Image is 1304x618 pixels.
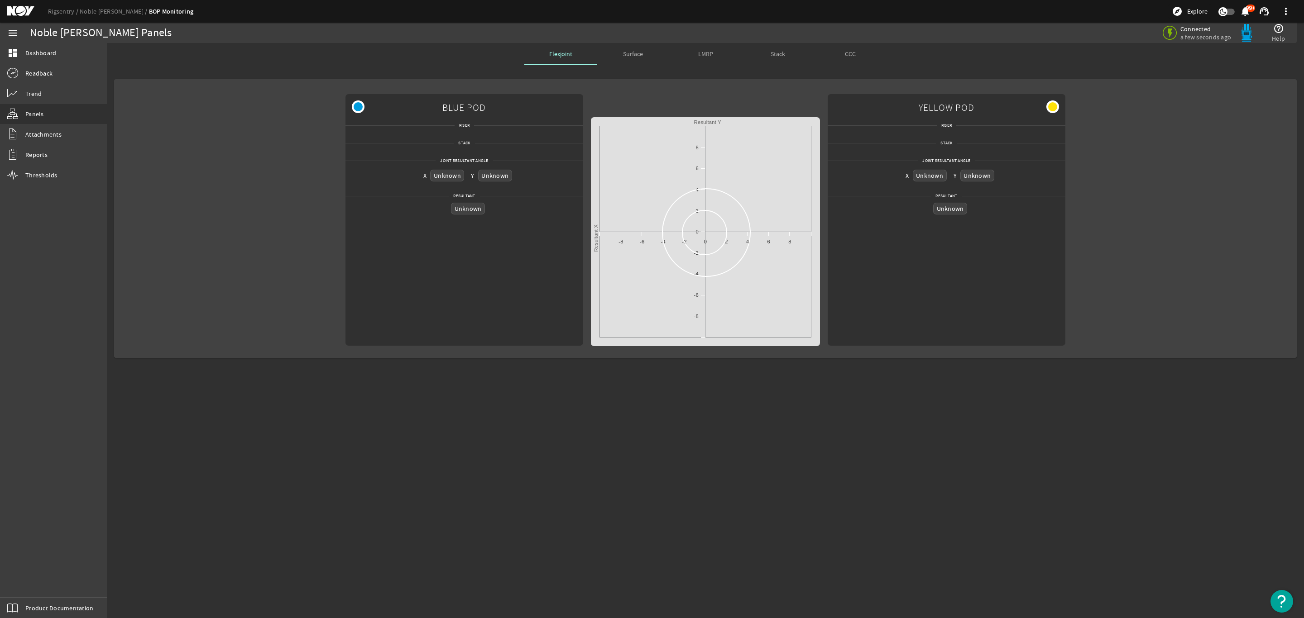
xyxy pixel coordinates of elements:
[451,203,485,214] div: Unknown
[695,187,698,192] text: 4
[694,119,721,125] text: Resultant Y
[1168,4,1211,19] button: Explore
[954,171,957,180] div: Y
[436,156,493,165] span: Joint Resultant Angle
[1240,6,1251,17] mat-icon: notifications
[1272,34,1285,43] span: Help
[1180,33,1231,41] span: a few seconds ago
[149,7,194,16] a: BOP Monitoring
[618,239,623,244] text: -8
[933,203,967,214] div: Unknown
[640,239,644,244] text: -6
[661,239,665,244] text: -4
[698,51,713,57] span: LMRP
[455,121,474,130] span: Riser
[478,170,512,181] div: Unknown
[936,138,957,147] span: Stack
[906,171,909,180] div: X
[80,7,149,15] a: Noble [PERSON_NAME]
[695,166,698,171] text: 6
[845,51,856,57] span: CCC
[767,239,770,244] text: 6
[25,171,58,180] span: Thresholds
[771,51,785,57] span: Stack
[25,89,42,98] span: Trend
[1275,0,1297,22] button: more_vert
[471,171,474,180] div: Y
[549,51,572,57] span: Flexjoint
[25,48,56,57] span: Dashboard
[918,156,975,165] span: Joint Resultant Angle
[449,191,479,200] span: Resultant
[694,292,698,298] text: -6
[454,138,475,147] span: Stack
[25,150,48,159] span: Reports
[1180,25,1231,33] span: Connected
[48,7,80,15] a: Rigsentry
[442,97,486,118] span: BLUE POD
[937,121,956,130] span: Riser
[1172,6,1183,17] mat-icon: explore
[1187,7,1208,16] span: Explore
[1237,24,1256,42] img: Bluepod.svg
[7,28,18,38] mat-icon: menu
[960,170,994,181] div: Unknown
[623,51,643,57] span: Surface
[694,314,698,319] text: -8
[788,239,791,244] text: 8
[430,170,464,181] div: Unknown
[30,29,172,38] div: Noble [PERSON_NAME] Panels
[919,97,974,118] span: YELLOW POD
[7,48,18,58] mat-icon: dashboard
[1240,7,1250,16] button: 99+
[1273,23,1284,34] mat-icon: help_outline
[1270,590,1293,613] button: Open Resource Center
[423,171,427,180] div: X
[25,69,53,78] span: Readback
[25,130,62,139] span: Attachments
[695,145,698,150] text: 8
[913,170,947,181] div: Unknown
[593,224,599,252] text: Resultant X
[931,191,962,200] span: Resultant
[1259,6,1270,17] mat-icon: support_agent
[25,109,44,119] span: Panels
[25,604,93,613] span: Product Documentation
